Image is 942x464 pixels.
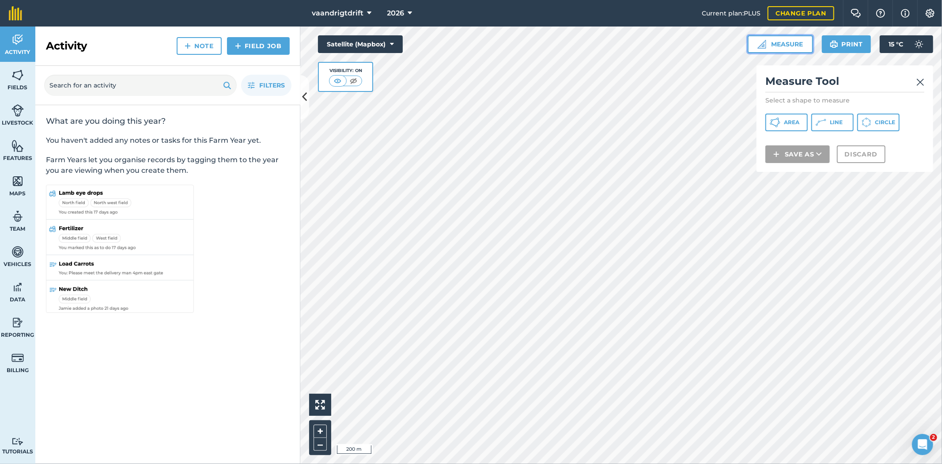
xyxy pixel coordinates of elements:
[875,119,895,126] span: Circle
[46,155,290,176] p: Farm Years let you organise records by tagging them to the year you are viewing when you create t...
[11,33,24,46] img: svg+xml;base64,PD94bWwgdmVyc2lvbj0iMS4wIiBlbmNvZGluZz0idXRmLTgiPz4KPCEtLSBHZW5lcmF0b3I6IEFkb2JlIE...
[837,145,885,163] button: Discard
[241,75,291,96] button: Filters
[11,175,24,188] img: svg+xml;base64,PHN2ZyB4bWxucz0iaHR0cDovL3d3dy53My5vcmcvMjAwMC9zdmciIHdpZHRoPSI1NiIgaGVpZ2h0PSI2MC...
[312,8,363,19] span: vaandrigtdrift
[765,74,924,92] h2: Measure Tool
[332,76,343,85] img: svg+xml;base64,PHN2ZyB4bWxucz0iaHR0cDovL3d3dy53My5vcmcvMjAwMC9zdmciIHdpZHRoPSI1MCIgaGVpZ2h0PSI0MC...
[901,8,910,19] img: svg+xml;base64,PHN2ZyB4bWxucz0iaHR0cDovL3d3dy53My5vcmcvMjAwMC9zdmciIHdpZHRoPSIxNyIgaGVpZ2h0PSIxNy...
[916,77,924,87] img: svg+xml;base64,PHN2ZyB4bWxucz0iaHR0cDovL3d3dy53My5vcmcvMjAwMC9zdmciIHdpZHRoPSIyMiIgaGVpZ2h0PSIzMC...
[765,145,830,163] button: Save as
[44,75,237,96] input: Search for an activity
[11,281,24,294] img: svg+xml;base64,PD94bWwgdmVyc2lvbj0iMS4wIiBlbmNvZGluZz0idXRmLTgiPz4KPCEtLSBHZW5lcmF0b3I6IEFkb2JlIE...
[185,41,191,51] img: svg+xml;base64,PHN2ZyB4bWxucz0iaHR0cDovL3d3dy53My5vcmcvMjAwMC9zdmciIHdpZHRoPSIxNCIgaGVpZ2h0PSIyNC...
[315,400,325,410] img: Four arrows, one pointing top left, one top right, one bottom right and the last bottom left
[784,119,799,126] span: Area
[822,35,871,53] button: Print
[11,316,24,329] img: svg+xml;base64,PD94bWwgdmVyc2lvbj0iMS4wIiBlbmNvZGluZz0idXRmLTgiPz4KPCEtLSBHZW5lcmF0b3I6IEFkb2JlIE...
[46,135,290,146] p: You haven't added any notes or tasks for this Farm Year yet.
[925,9,935,18] img: A cog icon
[387,8,405,19] span: 2026
[11,210,24,223] img: svg+xml;base64,PD94bWwgdmVyc2lvbj0iMS4wIiBlbmNvZGluZz0idXRmLTgiPz4KPCEtLSBHZW5lcmF0b3I6IEFkb2JlIE...
[811,114,854,131] button: Line
[930,434,937,441] span: 2
[223,80,231,91] img: svg+xml;base64,PHN2ZyB4bWxucz0iaHR0cDovL3d3dy53My5vcmcvMjAwMC9zdmciIHdpZHRoPSIxOSIgaGVpZ2h0PSIyNC...
[11,104,24,117] img: svg+xml;base64,PD94bWwgdmVyc2lvbj0iMS4wIiBlbmNvZGluZz0idXRmLTgiPz4KPCEtLSBHZW5lcmF0b3I6IEFkb2JlIE...
[765,96,924,105] p: Select a shape to measure
[11,351,24,365] img: svg+xml;base64,PD94bWwgdmVyc2lvbj0iMS4wIiBlbmNvZGluZz0idXRmLTgiPz4KPCEtLSBHZW5lcmF0b3I6IEFkb2JlIE...
[880,35,933,53] button: 15 °C
[830,119,843,126] span: Line
[773,149,779,160] img: svg+xml;base64,PHN2ZyB4bWxucz0iaHR0cDovL3d3dy53My5vcmcvMjAwMC9zdmciIHdpZHRoPSIxNCIgaGVpZ2h0PSIyNC...
[757,40,766,49] img: Ruler icon
[748,35,813,53] button: Measure
[889,35,903,53] span: 15 ° C
[830,39,838,49] img: svg+xml;base64,PHN2ZyB4bWxucz0iaHR0cDovL3d3dy53My5vcmcvMjAwMC9zdmciIHdpZHRoPSIxOSIgaGVpZ2h0PSIyNC...
[318,35,403,53] button: Satellite (Mapbox)
[11,437,24,446] img: svg+xml;base64,PD94bWwgdmVyc2lvbj0iMS4wIiBlbmNvZGluZz0idXRmLTgiPz4KPCEtLSBHZW5lcmF0b3I6IEFkb2JlIE...
[702,8,760,18] span: Current plan : PLUS
[11,245,24,259] img: svg+xml;base64,PD94bWwgdmVyc2lvbj0iMS4wIiBlbmNvZGluZz0idXRmLTgiPz4KPCEtLSBHZW5lcmF0b3I6IEFkb2JlIE...
[348,76,359,85] img: svg+xml;base64,PHN2ZyB4bWxucz0iaHR0cDovL3d3dy53My5vcmcvMjAwMC9zdmciIHdpZHRoPSI1MCIgaGVpZ2h0PSI0MC...
[314,438,327,451] button: –
[765,114,808,131] button: Area
[910,35,928,53] img: svg+xml;base64,PD94bWwgdmVyc2lvbj0iMS4wIiBlbmNvZGluZz0idXRmLTgiPz4KPCEtLSBHZW5lcmF0b3I6IEFkb2JlIE...
[314,425,327,438] button: +
[11,139,24,152] img: svg+xml;base64,PHN2ZyB4bWxucz0iaHR0cDovL3d3dy53My5vcmcvMjAwMC9zdmciIHdpZHRoPSI1NiIgaGVpZ2h0PSI2MC...
[235,41,241,51] img: svg+xml;base64,PHN2ZyB4bWxucz0iaHR0cDovL3d3dy53My5vcmcvMjAwMC9zdmciIHdpZHRoPSIxNCIgaGVpZ2h0PSIyNC...
[875,9,886,18] img: A question mark icon
[329,67,363,74] div: Visibility: On
[11,68,24,82] img: svg+xml;base64,PHN2ZyB4bWxucz0iaHR0cDovL3d3dy53My5vcmcvMjAwMC9zdmciIHdpZHRoPSI1NiIgaGVpZ2h0PSI2MC...
[768,6,834,20] a: Change plan
[177,37,222,55] a: Note
[912,434,933,455] iframe: Intercom live chat
[9,6,22,20] img: fieldmargin Logo
[227,37,290,55] a: Field Job
[46,39,87,53] h2: Activity
[46,116,290,126] h2: What are you doing this year?
[851,9,861,18] img: Two speech bubbles overlapping with the left bubble in the forefront
[259,80,285,90] span: Filters
[857,114,900,131] button: Circle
